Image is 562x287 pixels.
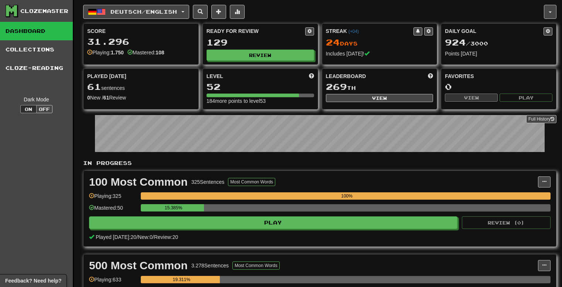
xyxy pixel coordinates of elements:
[445,94,498,102] button: View
[191,262,229,269] div: 3.278 Sentences
[326,82,433,92] div: th
[462,216,551,229] button: Review (0)
[83,159,556,167] p: In Progress
[445,82,552,91] div: 0
[207,27,305,35] div: Ready for Review
[309,72,314,80] span: Score more points to level up
[230,5,245,19] button: More stats
[207,97,314,105] div: 184 more points to level 53
[36,105,52,113] button: Off
[89,176,188,188] div: 100 Most Common
[5,277,61,284] span: Open feedback widget
[445,37,466,47] span: 924
[20,105,37,113] button: On
[83,5,189,19] button: Deutsch/English
[154,234,178,240] span: Review: 20
[138,234,153,240] span: New: 0
[111,50,124,55] strong: 1.750
[20,7,68,15] div: Clozemaster
[89,216,457,229] button: Play
[326,94,433,102] button: View
[153,234,154,240] span: /
[6,96,67,103] div: Dark Mode
[103,95,109,101] strong: 61
[228,178,275,186] button: Most Common Words
[445,40,488,47] span: / 3000
[87,81,101,92] span: 61
[445,50,552,57] div: Points [DATE]
[526,115,556,123] a: Full History
[127,49,164,56] div: Mastered:
[87,49,124,56] div: Playing:
[348,29,359,34] a: (+04)
[89,204,137,216] div: Mastered: 50
[207,82,314,91] div: 52
[445,72,552,80] div: Favorites
[326,81,347,92] span: 269
[207,72,223,80] span: Level
[96,234,136,240] span: Played [DATE]: 20
[87,27,195,35] div: Score
[87,72,126,80] span: Played [DATE]
[191,178,225,186] div: 325 Sentences
[428,72,433,80] span: This week in points, UTC
[326,38,433,47] div: Day s
[143,204,204,212] div: 15.385%
[326,50,433,57] div: Includes [DATE]!
[87,95,90,101] strong: 0
[87,82,195,92] div: sentences
[89,260,188,271] div: 500 Most Common
[232,261,280,270] button: Most Common Words
[326,27,414,35] div: Streak
[211,5,226,19] button: Add sentence to collection
[89,192,137,205] div: Playing: 325
[326,72,366,80] span: Leaderboard
[87,94,195,101] div: New / Review
[136,234,138,240] span: /
[193,5,208,19] button: Search sentences
[445,27,544,36] div: Daily Goal
[143,192,551,200] div: 100%
[207,38,314,47] div: 129
[143,276,220,283] div: 19.311%
[156,50,164,55] strong: 108
[207,50,314,61] button: Review
[110,9,177,15] span: Deutsch / English
[500,94,552,102] button: Play
[326,37,340,47] span: 24
[87,37,195,46] div: 31.296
